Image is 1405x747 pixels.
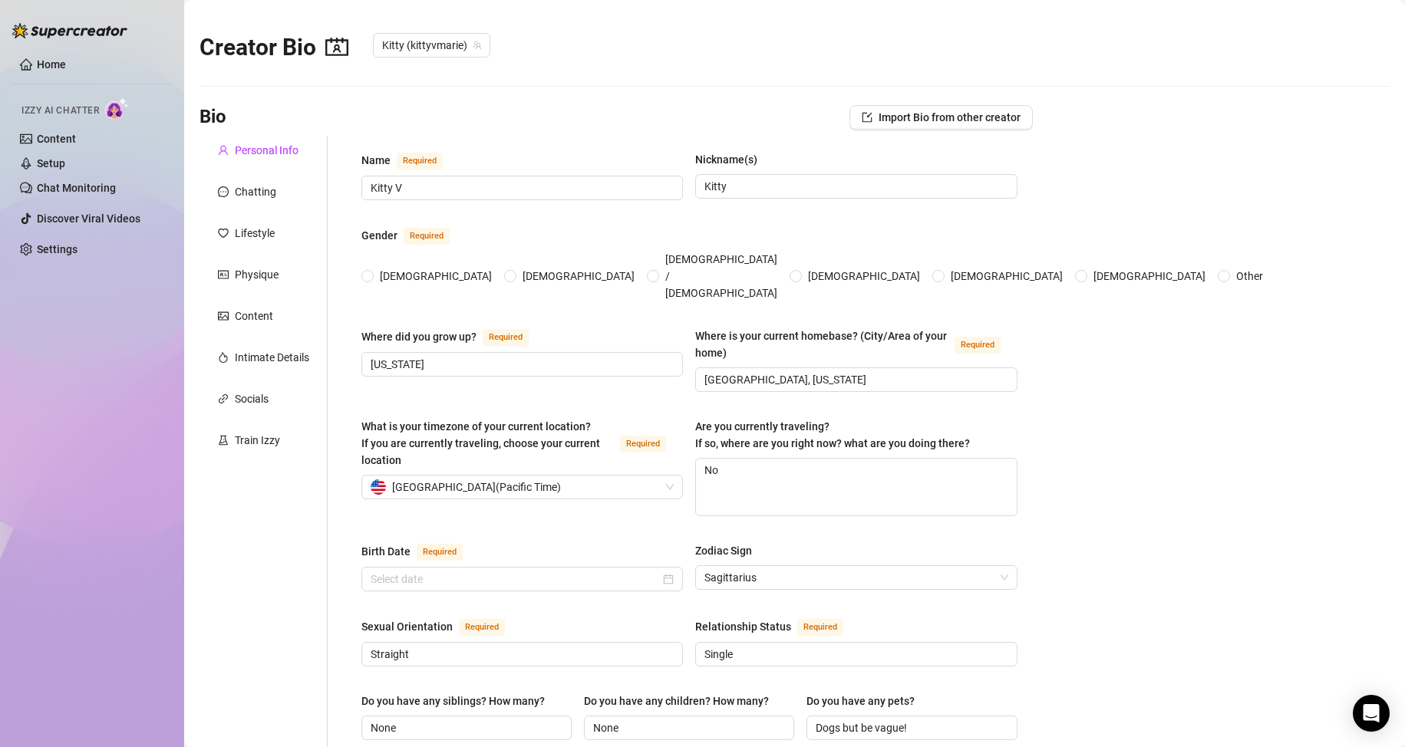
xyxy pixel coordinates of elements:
img: us [371,479,386,495]
a: Home [37,58,66,71]
span: heart [218,228,229,239]
input: Where is your current homebase? (City/Area of your home) [704,371,1004,388]
span: [DEMOGRAPHIC_DATA] / [DEMOGRAPHIC_DATA] [659,251,783,301]
input: Relationship Status [704,646,1004,663]
span: [DEMOGRAPHIC_DATA] [374,268,498,285]
span: [DEMOGRAPHIC_DATA] [1087,268,1212,285]
div: Lifestyle [235,225,275,242]
span: fire [218,352,229,363]
div: Chatting [235,183,276,200]
div: Do you have any pets? [806,693,915,709]
span: Required [404,228,450,245]
span: Import Bio from other creator [879,111,1021,123]
img: logo-BBDzfeDw.svg [12,23,127,38]
textarea: No [696,459,1016,515]
input: Do you have any children? How many? [593,719,782,736]
span: Are you currently traveling? If so, where are you right now? what are you doing there? [695,420,970,449]
h2: Creator Bio [200,33,348,62]
span: Kitty (kittyvmarie) [382,34,481,57]
div: Do you have any siblings? How many? [361,693,545,709]
label: Relationship Status [695,617,860,636]
div: Zodiac Sign [695,542,752,559]
input: Do you have any siblings? How many? [371,719,559,736]
div: Socials [235,390,269,407]
div: Content [235,308,273,324]
span: link [218,393,229,404]
div: Where did you grow up? [361,328,477,345]
input: Where did you grow up? [371,356,671,373]
span: What is your timezone of your current location? If you are currently traveling, choose your curre... [361,420,600,466]
button: Import Bio from other creator [849,105,1033,130]
span: experiment [218,435,229,446]
span: Izzy AI Chatter [21,104,99,118]
span: picture [218,311,229,321]
span: import [862,112,872,123]
span: contacts [325,35,348,58]
label: Nickname(s) [695,151,768,168]
label: Zodiac Sign [695,542,763,559]
span: Other [1230,268,1269,285]
label: Do you have any children? How many? [584,693,780,709]
div: Sexual Orientation [361,618,453,635]
div: Name [361,152,391,169]
a: Setup [37,157,65,169]
div: Where is your current homebase? (City/Area of your home) [695,327,948,361]
span: [GEOGRAPHIC_DATA] ( Pacific Time ) [392,476,561,499]
label: Do you have any siblings? How many? [361,693,556,709]
span: user [218,145,229,156]
span: Sagittarius [704,566,1008,589]
span: Required [417,544,463,561]
label: Where is your current homebase? (City/Area of your home) [695,327,1017,361]
div: Nickname(s) [695,151,757,168]
span: message [218,186,229,197]
div: Relationship Status [695,618,791,635]
a: Content [37,133,76,145]
input: Birth Date [371,571,660,587]
span: Required [955,337,1001,354]
div: Train Izzy [235,432,280,449]
a: Settings [37,243,78,255]
label: Where did you grow up? [361,327,546,346]
div: Do you have any children? How many? [584,693,769,709]
span: team [473,41,482,50]
span: idcard [218,269,229,280]
label: Sexual Orientation [361,617,522,636]
input: Sexual Orientation [371,646,671,663]
div: Open Intercom Messenger [1353,695,1390,732]
input: Do you have any pets? [816,719,1004,736]
span: Required [483,329,529,346]
a: Discover Viral Videos [37,212,140,225]
div: Physique [235,266,279,283]
span: Required [459,619,505,636]
h3: Bio [200,105,226,130]
div: Gender [361,227,397,244]
label: Birth Date [361,542,480,561]
div: Birth Date [361,543,411,560]
span: [DEMOGRAPHIC_DATA] [516,268,641,285]
span: [DEMOGRAPHIC_DATA] [802,268,926,285]
label: Gender [361,226,467,245]
span: [DEMOGRAPHIC_DATA] [945,268,1069,285]
a: Chat Monitoring [37,182,116,194]
input: Name [371,179,671,196]
label: Name [361,151,460,169]
label: Do you have any pets? [806,693,925,709]
div: Intimate Details [235,349,309,366]
img: AI Chatter [105,97,129,120]
input: Nickname(s) [704,178,1004,195]
span: Required [397,153,443,169]
span: Required [620,436,666,452]
span: Required [797,619,843,636]
div: Personal Info [235,142,298,159]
